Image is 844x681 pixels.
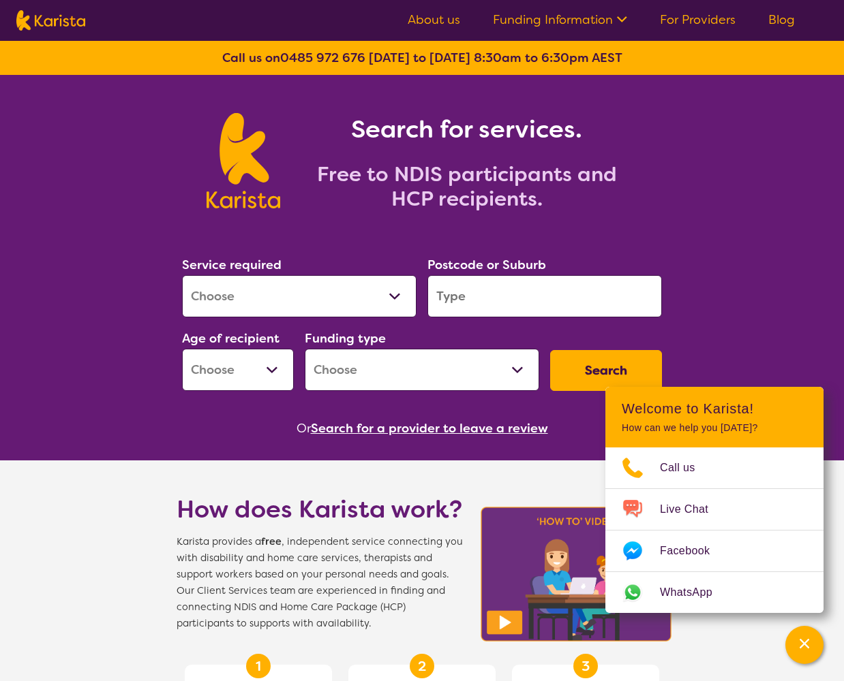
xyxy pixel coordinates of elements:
[605,572,824,613] a: Web link opens in a new tab.
[410,654,434,678] div: 2
[605,447,824,613] ul: Choose channel
[550,350,662,391] button: Search
[297,162,637,211] h2: Free to NDIS participants and HCP recipients.
[605,387,824,613] div: Channel Menu
[660,541,726,561] span: Facebook
[297,113,637,146] h1: Search for services.
[622,422,807,434] p: How can we help you [DATE]?
[622,400,807,417] h2: Welcome to Karista!
[182,257,282,273] label: Service required
[660,499,725,520] span: Live Chat
[261,535,282,548] b: free
[207,113,280,208] img: Karista logo
[768,12,795,28] a: Blog
[573,654,598,678] div: 3
[177,534,463,632] span: Karista provides a , independent service connecting you with disability and home care services, t...
[177,493,463,526] h1: How does Karista work?
[493,12,627,28] a: Funding Information
[280,50,365,66] a: 0485 972 676
[408,12,460,28] a: About us
[182,330,280,347] label: Age of recipient
[785,626,824,664] button: Channel Menu
[660,12,736,28] a: For Providers
[660,582,729,603] span: WhatsApp
[222,50,622,66] b: Call us on [DATE] to [DATE] 8:30am to 6:30pm AEST
[427,257,546,273] label: Postcode or Suburb
[427,275,662,317] input: Type
[660,458,712,478] span: Call us
[305,330,386,347] label: Funding type
[297,418,311,439] span: Or
[16,10,85,31] img: Karista logo
[477,503,676,646] img: Karista video
[311,418,548,439] button: Search for a provider to leave a review
[246,654,271,678] div: 1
